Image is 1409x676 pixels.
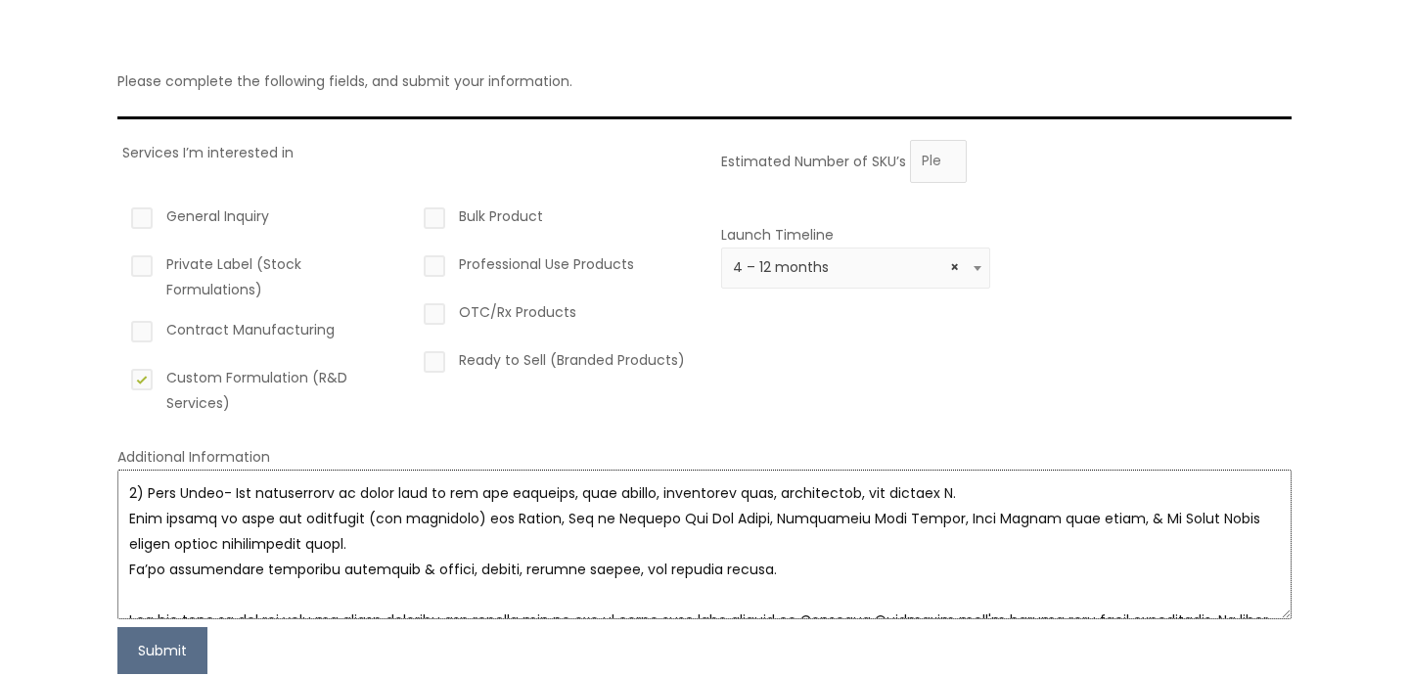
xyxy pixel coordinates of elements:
label: General Inquiry [127,203,396,237]
label: Private Label (Stock Formulations) [127,251,396,302]
span: 4 – 12 months [733,258,979,277]
span: 4 – 12 months [721,248,990,289]
label: Services I’m interested in [122,143,294,162]
button: Submit [117,627,207,674]
label: Contract Manufacturing [127,317,396,350]
label: OTC/Rx Products [420,299,689,333]
label: Custom Formulation (R&D Services) [127,365,396,416]
p: Please complete the following fields, and submit your information. [117,68,1292,94]
input: Please enter the estimated number of skus [910,140,967,183]
span: Remove all items [950,258,959,277]
label: Bulk Product [420,203,689,237]
label: Ready to Sell (Branded Products) [420,347,689,381]
label: Professional Use Products [420,251,689,285]
label: Estimated Number of SKU’s [721,151,906,170]
label: Additional Information [117,447,270,467]
label: Launch Timeline [721,225,834,245]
